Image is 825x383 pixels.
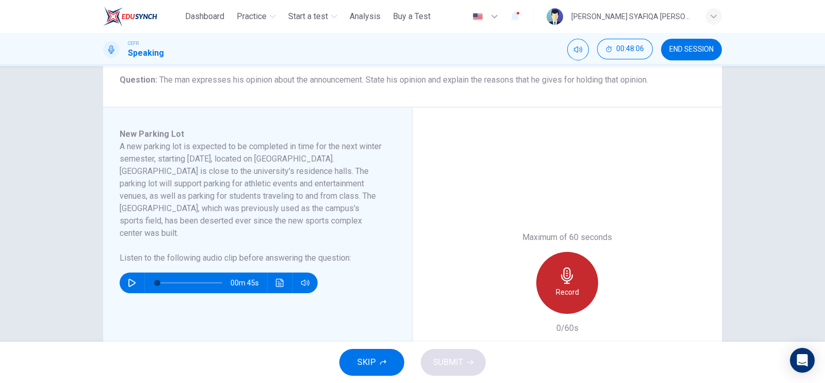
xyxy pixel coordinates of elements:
button: Start a test [284,7,341,26]
button: Dashboard [181,7,228,26]
button: Buy a Test [389,7,435,26]
span: Dashboard [185,10,224,23]
button: Analysis [345,7,385,26]
span: 00m 45s [230,273,267,293]
h6: Record [556,286,579,298]
div: [PERSON_NAME] SYAFIQA [PERSON_NAME] [571,10,693,23]
span: Buy a Test [393,10,431,23]
h6: A new parking lot is expected to be completed in time for the next winter semester, starting [DAT... [120,140,383,240]
h1: Speaking [128,47,164,59]
div: Open Intercom Messenger [790,348,815,373]
span: 00:48:06 [616,45,644,53]
a: ELTC logo [103,6,181,27]
button: SKIP [339,349,404,376]
div: Hide [597,39,653,60]
button: Click to see the audio transcription [272,273,288,293]
span: CEFR [128,40,139,47]
span: New Parking Lot [120,129,184,139]
h6: Question : [120,74,705,86]
div: Mute [567,39,589,60]
img: en [471,13,484,21]
span: Analysis [350,10,381,23]
h6: Listen to the following audio clip before answering the question : [120,252,383,264]
img: ELTC logo [103,6,157,27]
img: Profile picture [547,8,563,25]
span: END SESSION [669,45,714,54]
h6: Maximum of 60 seconds [522,231,612,244]
span: SKIP [357,355,376,370]
span: Practice [237,10,267,23]
span: The man expresses his opinion about the announcement. State his opinion and explain the reasons t... [159,75,648,85]
h6: 0/60s [556,322,579,334]
span: Start a test [288,10,328,23]
button: Practice [233,7,280,26]
button: Record [536,252,598,314]
button: END SESSION [661,39,722,60]
button: 00:48:06 [597,39,653,59]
